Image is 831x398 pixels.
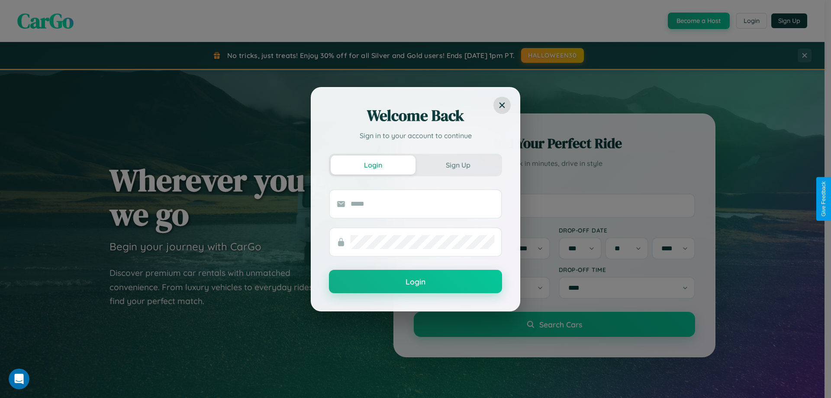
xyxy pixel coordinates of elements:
[329,105,502,126] h2: Welcome Back
[329,270,502,293] button: Login
[415,155,500,175] button: Sign Up
[9,369,29,389] iframe: Intercom live chat
[329,130,502,141] p: Sign in to your account to continue
[331,155,415,175] button: Login
[821,181,827,217] div: Give Feedback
